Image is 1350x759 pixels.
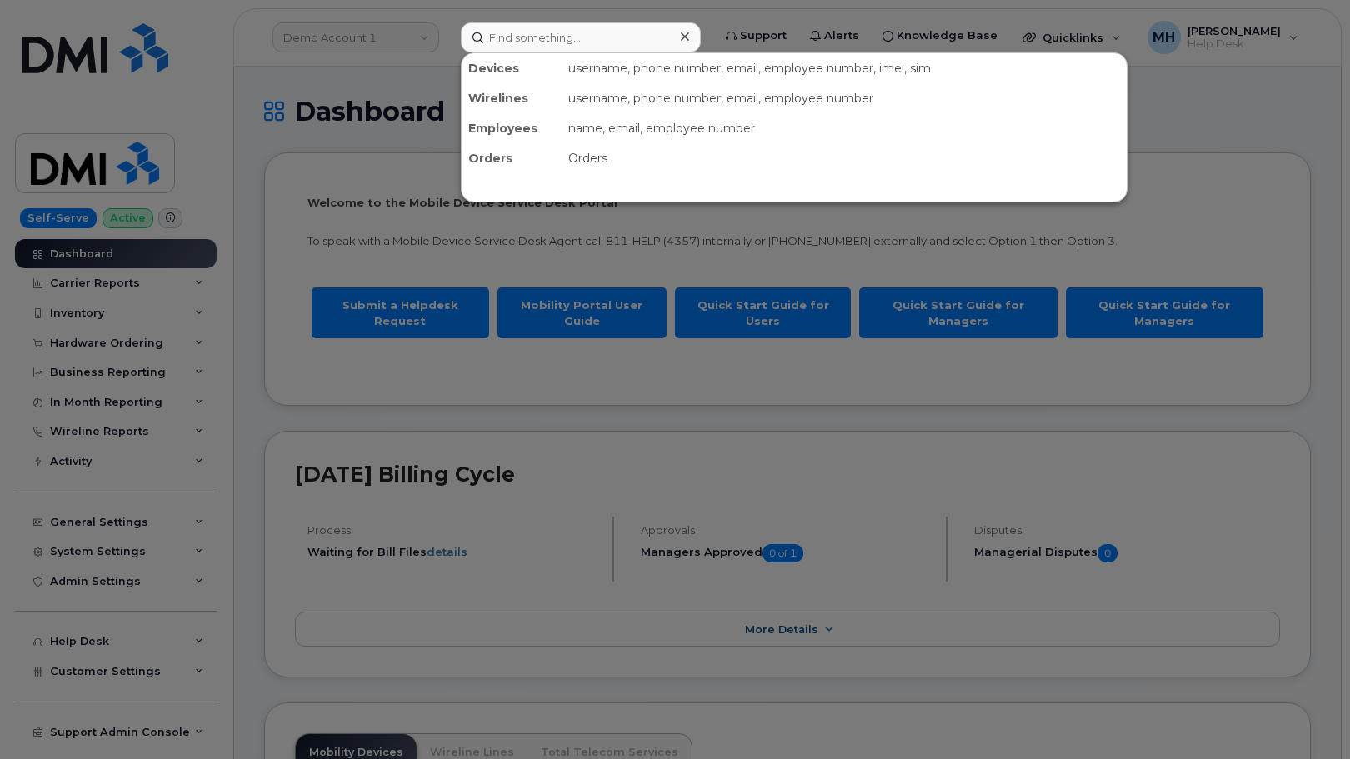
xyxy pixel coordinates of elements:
[462,143,562,173] div: Orders
[562,143,1127,173] div: Orders
[462,83,562,113] div: Wirelines
[562,53,1127,83] div: username, phone number, email, employee number, imei, sim
[462,53,562,83] div: Devices
[562,113,1127,143] div: name, email, employee number
[462,113,562,143] div: Employees
[562,83,1127,113] div: username, phone number, email, employee number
